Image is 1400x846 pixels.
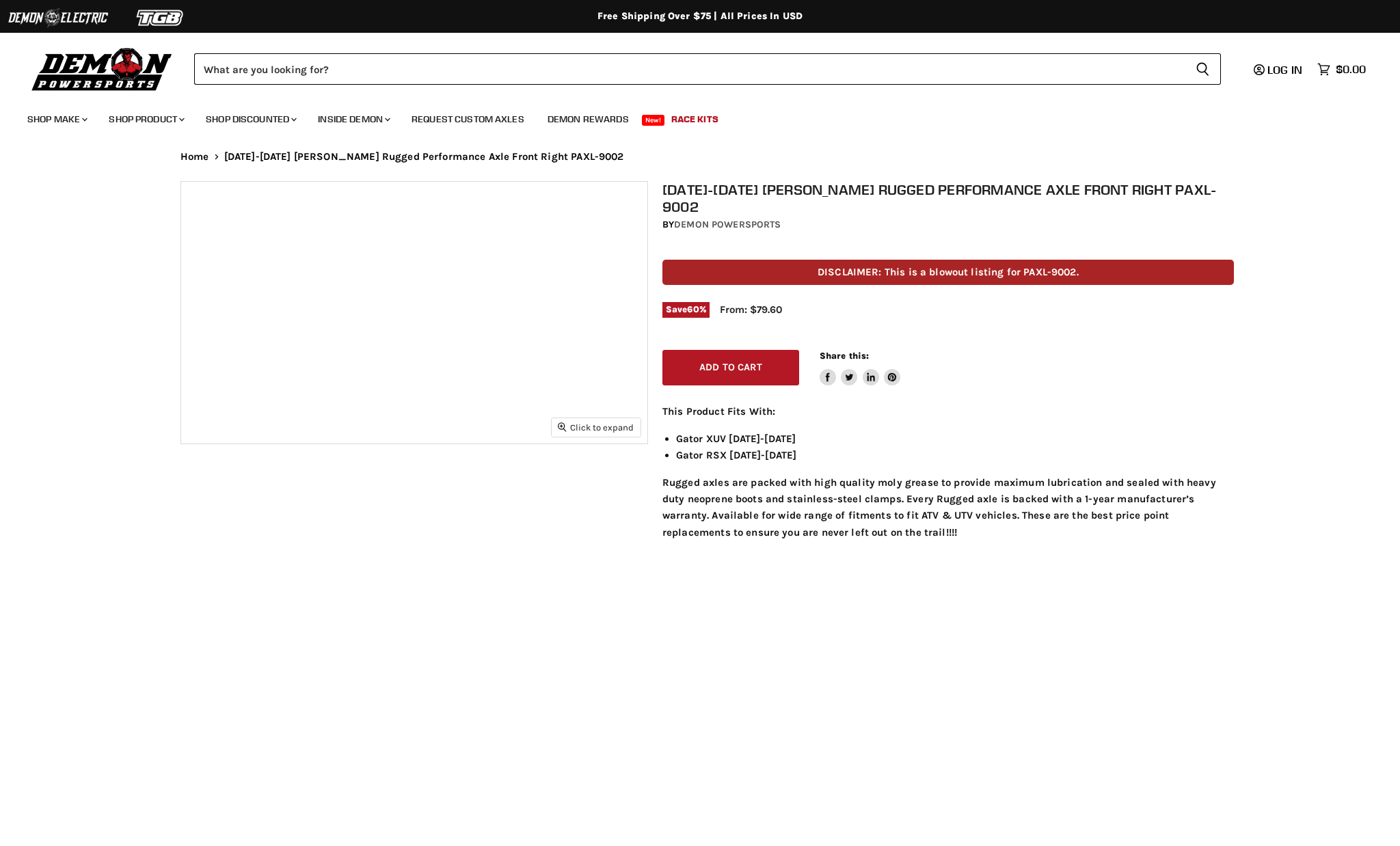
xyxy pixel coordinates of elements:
[1336,63,1366,76] span: $0.00
[401,105,535,133] a: Request Custom Axles
[194,53,1221,85] form: Product
[1310,59,1373,79] a: $0.00
[17,100,1362,133] ul: Main menu
[642,115,665,126] span: New!
[537,105,639,133] a: Demon Rewards
[676,447,1234,463] li: Gator RSX [DATE]-[DATE]
[687,304,699,314] span: 60
[662,403,1234,420] p: This Product Fits With:
[153,151,1247,163] nav: Breadcrumbs
[98,105,193,133] a: Shop Product
[676,431,1234,447] li: Gator XUV [DATE]-[DATE]
[662,217,1234,232] div: by
[1185,53,1221,85] button: Search
[662,260,1234,285] p: DISCLAIMER: This is a blowout listing for PAXL-9002.
[308,105,399,133] a: Inside Demon
[558,422,634,433] span: Click to expand
[1248,64,1310,76] a: Log in
[674,219,781,230] a: Demon Powersports
[661,105,729,133] a: Race Kits
[662,350,799,386] button: Add to cart
[662,403,1234,541] div: Rugged axles are packed with high quality moly grease to provide maximum lubrication and sealed w...
[109,5,212,31] img: TGB Logo 2
[662,302,710,317] span: Save %
[196,105,305,133] a: Shop Discounted
[820,351,869,361] span: Share this:
[720,303,782,316] span: From: $79.60
[27,44,177,93] img: Demon Powersports
[194,53,1185,85] input: Search
[224,151,624,163] span: [DATE]-[DATE] [PERSON_NAME] Rugged Performance Axle Front Right PAXL-9002
[1267,63,1302,77] span: Log in
[552,418,641,437] button: Click to expand
[7,5,109,31] img: Demon Electric Logo 2
[662,181,1234,215] h1: [DATE]-[DATE] [PERSON_NAME] Rugged Performance Axle Front Right PAXL-9002
[820,350,901,386] aside: Share this:
[153,10,1247,23] div: Free Shipping Over $75 | All Prices In USD
[699,361,762,373] span: Add to cart
[17,105,96,133] a: Shop Make
[180,151,209,163] a: Home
